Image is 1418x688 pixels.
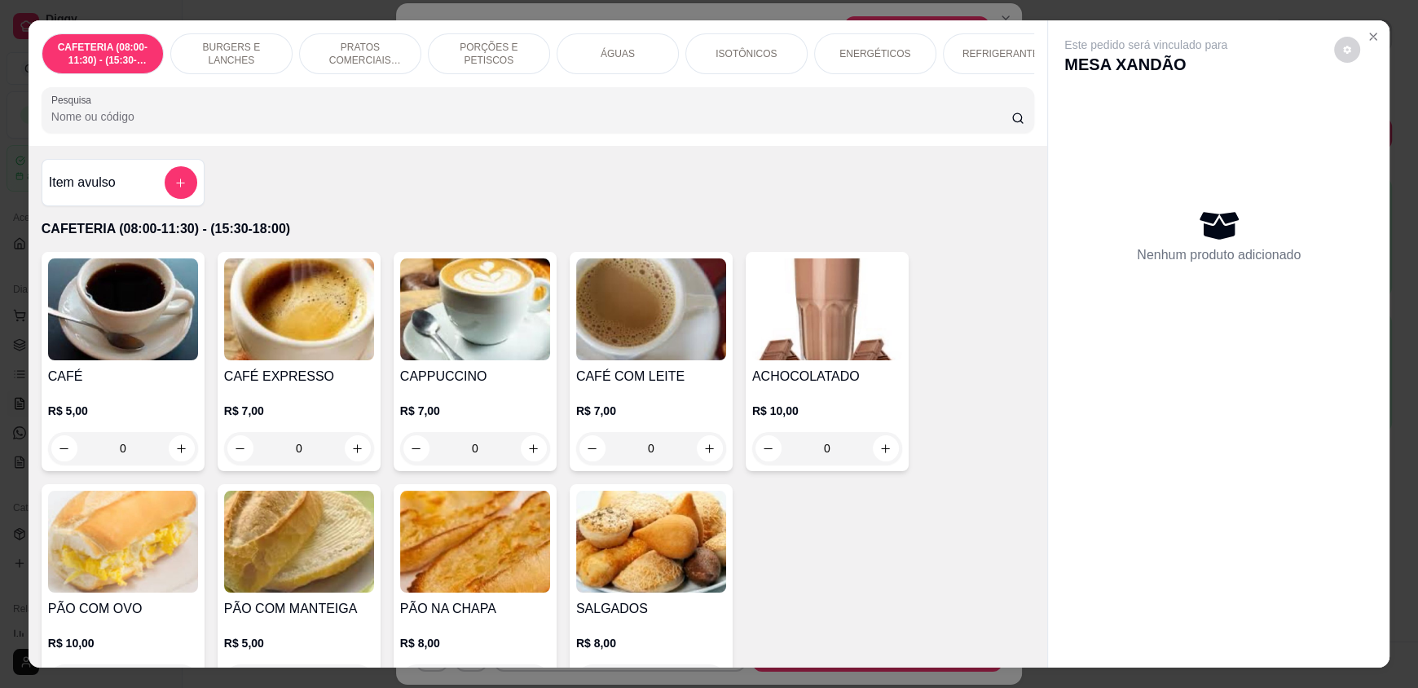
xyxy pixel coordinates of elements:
p: Nenhum produto adicionado [1137,245,1301,265]
button: increase-product-quantity [345,435,371,461]
button: increase-product-quantity [169,435,195,461]
h4: CAFÉ EXPRESSO [224,367,374,386]
h4: PÃO COM MANTEIGA [224,599,374,619]
button: decrease-product-quantity [227,435,253,461]
button: increase-product-quantity [697,435,723,461]
input: Pesquisa [51,108,1012,125]
h4: CAFÉ COM LEITE [576,367,726,386]
p: ÁGUAS [601,47,635,60]
img: product-image [576,258,726,360]
button: increase-product-quantity [873,435,899,461]
h4: CAPPUCCINO [400,367,550,386]
p: ENERGÉTICOS [839,47,910,60]
p: R$ 7,00 [576,403,726,419]
img: product-image [400,491,550,593]
button: decrease-product-quantity [1334,37,1360,63]
p: R$ 10,00 [48,635,198,651]
h4: CAFÉ [48,367,198,386]
button: Close [1360,24,1386,50]
img: product-image [576,491,726,593]
p: R$ 8,00 [400,635,550,651]
h4: PÃO NA CHAPA [400,599,550,619]
p: REFRIGERANTES [962,47,1046,60]
img: product-image [224,491,374,593]
p: R$ 5,00 [224,635,374,651]
p: MESA XANDÃO [1064,53,1227,76]
button: decrease-product-quantity [579,435,606,461]
h4: Item avulso [49,173,116,192]
h4: SALGADOS [576,599,726,619]
button: decrease-product-quantity [403,435,429,461]
p: R$ 5,00 [48,403,198,419]
p: BURGERS E LANCHES [184,41,279,67]
p: R$ 10,00 [752,403,902,419]
p: R$ 7,00 [224,403,374,419]
label: Pesquisa [51,93,97,107]
p: R$ 7,00 [400,403,550,419]
img: product-image [224,258,374,360]
p: CAFETERIA (08:00-11:30) - (15:30-18:00) [55,41,150,67]
img: product-image [400,258,550,360]
p: PRATOS COMERCIAIS (11:30-15:30) [313,41,407,67]
p: R$ 8,00 [576,635,726,651]
button: decrease-product-quantity [51,435,77,461]
h4: PÃO COM OVO [48,599,198,619]
button: decrease-product-quantity [755,435,782,461]
p: PORÇÕES E PETISCOS [442,41,536,67]
button: add-separate-item [165,166,197,199]
img: product-image [752,258,902,360]
img: product-image [48,491,198,593]
p: ISOTÔNICOS [716,47,777,60]
p: Este pedido será vinculado para [1064,37,1227,53]
button: increase-product-quantity [521,435,547,461]
h4: ACHOCOLATADO [752,367,902,386]
img: product-image [48,258,198,360]
p: CAFETERIA (08:00-11:30) - (15:30-18:00) [42,219,1034,239]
